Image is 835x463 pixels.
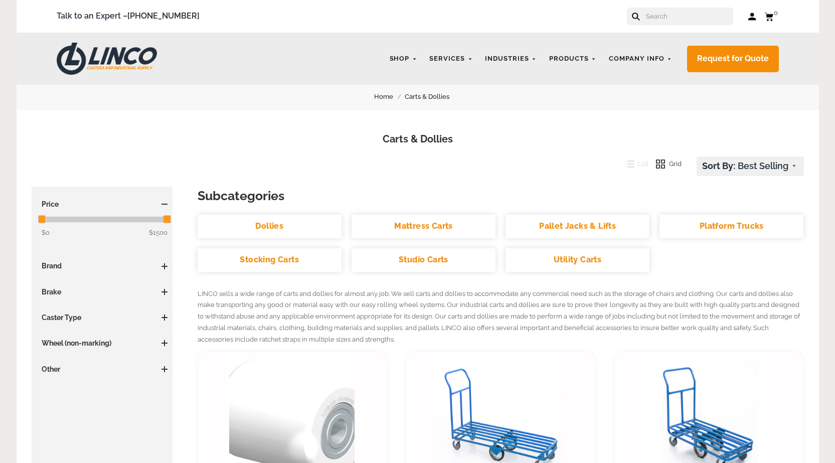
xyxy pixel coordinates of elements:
[618,157,649,172] button: List
[764,10,779,23] a: 0
[198,187,804,205] h3: Subcategories
[506,215,649,238] a: Pallet Jacks & Lifts
[37,313,168,323] h3: Caster Type
[506,248,649,272] a: Utility Carts
[42,229,50,236] span: $0
[645,8,733,25] input: Search
[198,248,342,272] a: Stocking Carts
[37,199,168,209] h3: Price
[149,227,168,238] span: $1500
[352,215,495,238] a: Mattress Carts
[604,49,677,69] a: Company Info
[385,49,422,69] a: Shop
[57,10,200,23] span: Talk to an Expert –
[648,157,682,172] button: Grid
[544,49,601,69] a: Products
[127,11,200,21] a: [PHONE_NUMBER]
[37,261,168,271] h3: Brand
[480,49,542,69] a: Industries
[198,215,342,238] a: Dollies
[198,288,804,346] p: LINCO sells a wide range of carts and dollies for almost any job. We sell carts and dollies to ac...
[659,215,803,238] a: Platform Trucks
[32,132,804,146] h1: Carts & Dollies
[687,46,779,72] a: Request for Quote
[57,43,157,75] img: LINCO CASTERS & INDUSTRIAL SUPPLY
[774,9,778,17] span: 0
[748,12,757,22] a: Log in
[37,364,168,374] h3: Other
[352,248,495,272] a: Studio Carts
[405,91,461,102] a: Carts & Dollies
[37,287,168,297] h3: Brake
[374,91,405,102] a: Home
[37,338,168,348] h3: Wheel (non-marking)
[424,49,477,69] a: Services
